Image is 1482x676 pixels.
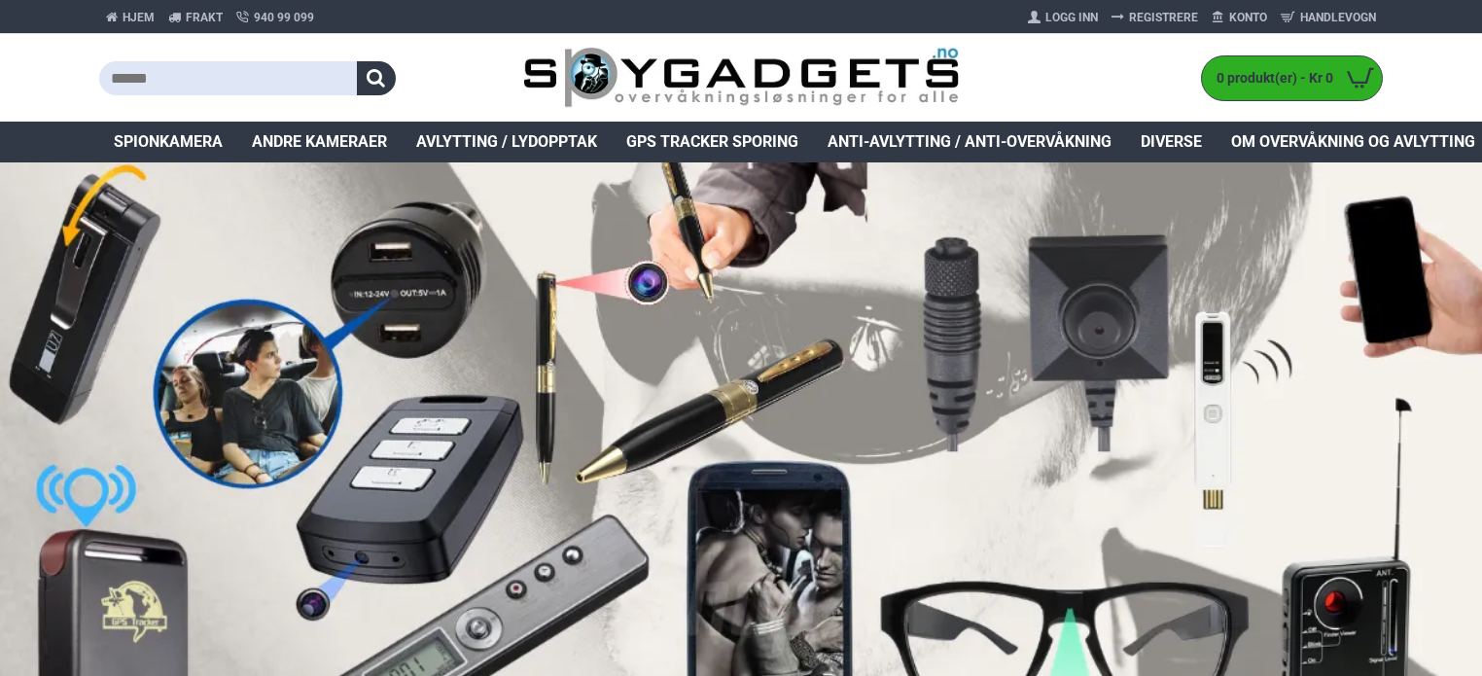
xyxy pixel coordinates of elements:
span: 0 produkt(er) - Kr 0 [1202,68,1338,89]
img: SpyGadgets.no [523,47,960,110]
span: Diverse [1141,130,1202,154]
a: Logg Inn [1021,2,1105,33]
a: 0 produkt(er) - Kr 0 [1202,56,1382,100]
span: Om overvåkning og avlytting [1231,130,1475,154]
span: Hjem [123,9,155,26]
span: Konto [1229,9,1267,26]
a: GPS Tracker Sporing [612,122,813,162]
span: Avlytting / Lydopptak [416,130,597,154]
span: 940 99 099 [254,9,314,26]
a: Anti-avlytting / Anti-overvåkning [813,122,1126,162]
a: Avlytting / Lydopptak [402,122,612,162]
span: Spionkamera [114,130,223,154]
span: Handlevogn [1300,9,1376,26]
a: Diverse [1126,122,1217,162]
span: GPS Tracker Sporing [626,130,798,154]
a: Konto [1205,2,1274,33]
a: Andre kameraer [237,122,402,162]
span: Registrere [1129,9,1198,26]
span: Frakt [186,9,223,26]
a: Registrere [1105,2,1205,33]
span: Logg Inn [1045,9,1098,26]
span: Anti-avlytting / Anti-overvåkning [828,130,1111,154]
a: Spionkamera [99,122,237,162]
span: Andre kameraer [252,130,387,154]
a: Handlevogn [1274,2,1383,33]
